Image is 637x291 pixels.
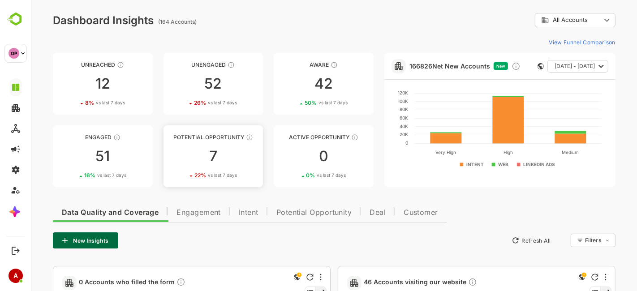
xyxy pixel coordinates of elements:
[145,278,154,288] div: Description not present
[504,12,584,29] div: All Accounts
[332,278,449,288] a: 46 Accounts visiting our websiteDescription not present
[366,90,377,95] text: 120K
[22,14,122,27] div: Dashboard Insights
[554,237,570,244] div: Filters
[476,233,523,248] button: Refresh All
[372,209,407,216] span: Customer
[242,77,342,91] div: 42
[22,232,87,248] button: New Insights
[132,125,232,187] a: Potential OpportunityThese accounts are MQAs and can be passed on to Inside Sales722%vs last 7 days
[242,149,342,163] div: 0
[22,134,121,141] div: Engaged
[288,274,290,281] div: More
[378,62,459,70] a: 166826Net New Accounts
[54,99,94,106] div: 8 %
[22,53,121,115] a: UnreachedThese accounts have not been engaged with for a defined time period128%vs last 7 days
[275,274,282,281] div: Refresh
[299,61,306,68] div: These accounts have just entered the buying cycle and need further nurturing
[132,134,232,141] div: Potential Opportunity
[506,63,512,69] div: This card does not support filter and segments
[22,61,121,68] div: Unreached
[338,209,354,216] span: Deal
[320,134,327,141] div: These accounts have open opportunities which might be at any of the Sales Stages
[127,18,168,25] ag: (164 Accounts)
[514,35,584,49] button: View Funnel Comparison
[132,149,232,163] div: 7
[22,149,121,163] div: 51
[4,11,27,28] img: BambooboxLogoMark.f1c84d78b4c51b1a7b5f700c9845e183.svg
[82,134,89,141] div: These accounts are warm, further nurturing would qualify them to MQAs
[207,209,227,216] span: Intent
[30,209,127,216] span: Data Quality and Coverage
[480,62,489,71] div: Discover new ICP-fit accounts showing engagement — via intent surges, anonymous website visits, L...
[163,99,206,106] div: 26 %
[242,134,342,141] div: Active Opportunity
[472,150,482,155] text: High
[53,172,95,179] div: 16 %
[132,53,232,115] a: UnengagedThese accounts have not shown enough engagement and need nurturing5226%vs last 7 days
[510,16,570,24] div: All Accounts
[47,278,154,288] span: 0 Accounts who filled the form
[374,140,377,145] text: 0
[437,278,446,288] div: Description not present
[145,209,189,216] span: Engagement
[66,172,95,179] span: vs last 7 days
[530,150,547,155] text: Medium
[523,60,564,72] span: [DATE] - [DATE]
[368,132,377,137] text: 20K
[47,278,158,288] a: 0 Accounts who filled the formDescription not present
[404,150,425,155] text: Very High
[516,60,577,73] button: [DATE] - [DATE]
[163,172,206,179] div: 22 %
[9,269,23,283] div: A
[242,61,342,68] div: Aware
[573,274,575,281] div: More
[242,125,342,187] a: Active OpportunityThese accounts have open opportunities which might be at any of the Sales Stage...
[521,17,556,23] span: All Accounts
[332,278,446,288] span: 46 Accounts visiting our website
[242,53,342,115] a: AwareThese accounts have just entered the buying cycle and need further nurturing4250%vs last 7 days
[465,64,474,68] span: New
[545,272,556,284] div: This is a global insight. Segment selection is not applicable for this view
[22,77,121,91] div: 12
[287,99,316,106] span: vs last 7 days
[245,209,321,216] span: Potential Opportunity
[560,274,567,281] div: Refresh
[196,61,203,68] div: These accounts have not shown enough engagement and need nurturing
[368,124,377,129] text: 40K
[368,115,377,120] text: 60K
[260,272,271,284] div: This is a global insight. Segment selection is not applicable for this view
[215,134,222,141] div: These accounts are MQAs and can be passed on to Inside Sales
[9,48,19,59] div: OP
[286,172,315,179] span: vs last 7 days
[22,125,121,187] a: EngagedThese accounts are warm, further nurturing would qualify them to MQAs5116%vs last 7 days
[273,99,316,106] div: 50 %
[275,172,315,179] div: 0 %
[65,99,94,106] span: vs last 7 days
[86,61,93,68] div: These accounts have not been engaged with for a defined time period
[366,98,377,104] text: 100K
[132,77,232,91] div: 52
[132,61,232,68] div: Unengaged
[9,244,22,257] button: Logout
[176,99,206,106] span: vs last 7 days
[553,232,584,248] div: Filters
[368,107,377,112] text: 80K
[176,172,206,179] span: vs last 7 days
